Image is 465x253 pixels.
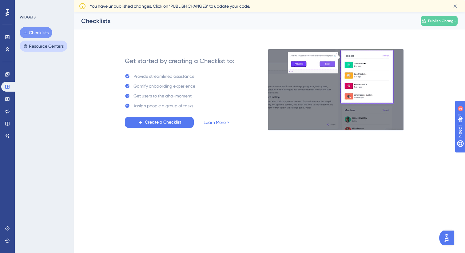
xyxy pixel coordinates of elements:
[43,3,45,8] div: 2
[133,92,192,100] div: Get users to the aha-moment
[81,17,405,25] div: Checklists
[439,229,458,247] iframe: UserGuiding AI Assistant Launcher
[20,41,67,52] button: Resource Centers
[20,27,52,38] button: Checklists
[421,16,458,26] button: Publish Changes
[125,117,194,128] button: Create a Checklist
[133,73,194,80] div: Provide streamlined assistance
[133,82,195,90] div: Gamify onbaording experience
[133,102,193,109] div: Assign people a group of tasks
[428,18,457,23] span: Publish Changes
[20,15,36,20] div: WIDGETS
[145,119,181,126] span: Create a Checklist
[90,2,250,10] span: You have unpublished changes. Click on ‘PUBLISH CHANGES’ to update your code.
[204,119,229,126] a: Learn More >
[15,2,39,9] span: Need Help?
[125,57,234,65] div: Get started by creating a Checklist to:
[268,49,404,131] img: e28e67207451d1beac2d0b01ddd05b56.gif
